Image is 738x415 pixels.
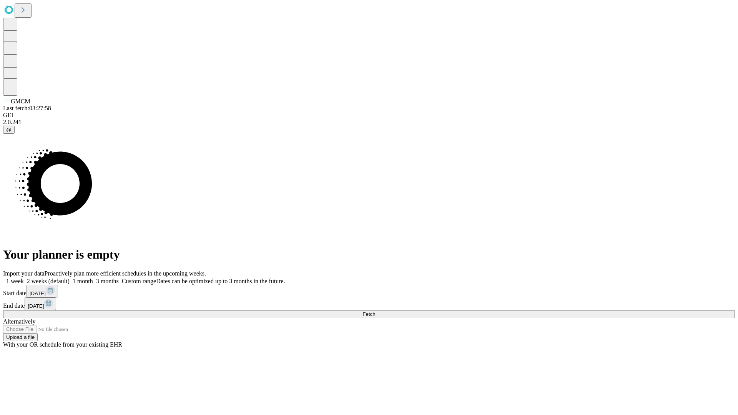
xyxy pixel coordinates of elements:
[11,98,30,105] span: GMCM
[362,311,375,317] span: Fetch
[28,303,44,309] span: [DATE]
[3,285,735,297] div: Start date
[3,333,38,341] button: Upload a file
[6,127,12,133] span: @
[3,310,735,318] button: Fetch
[27,285,58,297] button: [DATE]
[27,278,70,284] span: 2 weeks (default)
[3,105,51,111] span: Last fetch: 03:27:58
[96,278,119,284] span: 3 months
[30,290,46,296] span: [DATE]
[3,247,735,262] h1: Your planner is empty
[3,341,122,348] span: With your OR schedule from your existing EHR
[122,278,156,284] span: Custom range
[25,297,56,310] button: [DATE]
[3,126,15,134] button: @
[6,278,24,284] span: 1 week
[73,278,93,284] span: 1 month
[156,278,285,284] span: Dates can be optimized up to 3 months in the future.
[3,112,735,119] div: GEI
[3,318,35,325] span: Alternatively
[3,270,45,277] span: Import your data
[3,297,735,310] div: End date
[45,270,206,277] span: Proactively plan more efficient schedules in the upcoming weeks.
[3,119,735,126] div: 2.0.241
